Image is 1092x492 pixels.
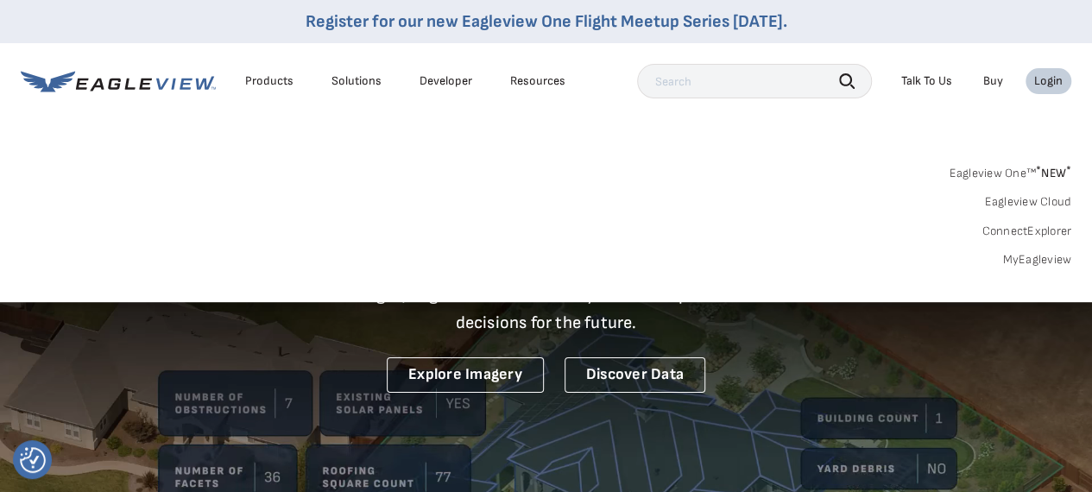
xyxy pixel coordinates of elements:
button: Consent Preferences [20,447,46,473]
div: Resources [510,73,565,89]
a: Developer [420,73,472,89]
div: Products [245,73,294,89]
div: Talk To Us [901,73,952,89]
div: Login [1034,73,1063,89]
span: NEW [1036,166,1071,180]
a: Explore Imagery [387,357,544,393]
a: ConnectExplorer [982,224,1071,239]
div: Solutions [331,73,382,89]
a: Register for our new Eagleview One Flight Meetup Series [DATE]. [306,11,787,32]
a: Eagleview One™*NEW* [949,161,1071,180]
a: Discover Data [565,357,705,393]
a: Buy [983,73,1003,89]
a: MyEagleview [1002,252,1071,268]
a: Eagleview Cloud [984,194,1071,210]
img: Revisit consent button [20,447,46,473]
input: Search [637,64,872,98]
